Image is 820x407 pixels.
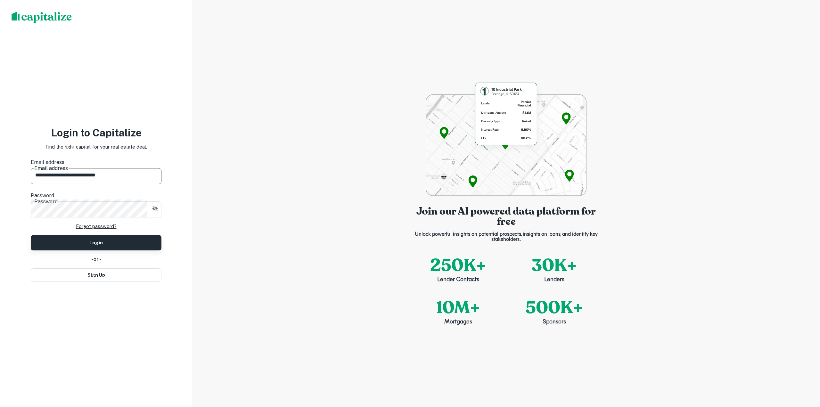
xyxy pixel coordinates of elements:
[526,295,583,321] p: 500K+
[31,159,161,166] label: Email address
[31,235,161,250] button: Login
[444,318,472,327] p: Mortgages
[430,252,486,278] p: 250K+
[410,206,602,227] p: Join our AI powered data platform for free
[31,192,161,199] label: Password
[544,276,564,284] p: Lenders
[436,295,480,321] p: 10M+
[45,143,147,151] p: Find the right capital for your real estate deal.
[31,268,161,282] button: Sign Up
[12,12,72,23] img: capitalize-logo.png
[543,318,566,327] p: Sponsors
[410,232,602,242] p: Unlock powerful insights on potential prospects, insights on loans, and identify key stakeholders.
[532,252,577,278] p: 30K+
[31,256,161,263] div: - or -
[31,125,161,141] h3: Login to Capitalize
[437,276,479,284] p: Lender Contacts
[788,356,820,387] iframe: Chat Widget
[76,223,117,230] a: Forgot password?
[426,81,586,196] img: login-bg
